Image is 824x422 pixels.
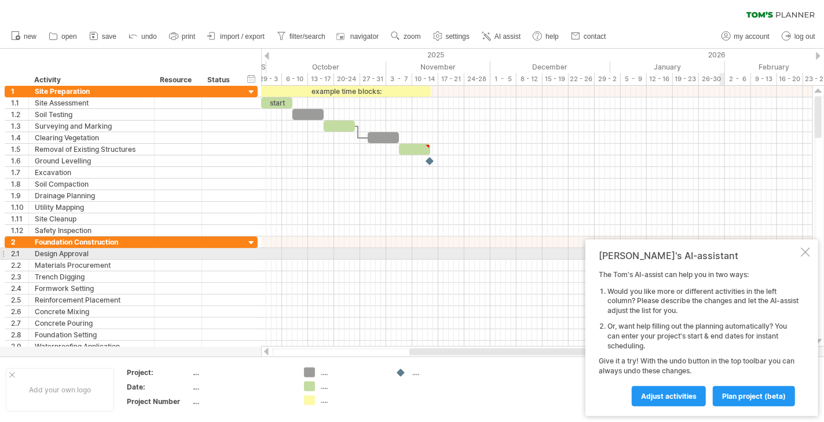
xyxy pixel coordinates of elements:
[11,294,28,305] div: 2.5
[61,32,77,41] span: open
[24,32,36,41] span: new
[35,341,148,352] div: Waterproofing Application
[34,74,148,86] div: Activity
[517,73,543,85] div: 8 - 12
[11,97,28,108] div: 1.1
[35,86,148,97] div: Site Preparation
[35,144,148,155] div: Removal of Existing Structures
[713,386,795,406] a: plan project (beta)
[46,29,80,44] a: open
[11,306,28,317] div: 2.6
[35,213,148,224] div: Site Cleanup
[11,86,28,97] div: 1
[35,167,148,178] div: Excavation
[621,73,647,85] div: 5 - 9
[11,341,28,352] div: 2.9
[388,29,424,44] a: zoom
[261,86,431,97] div: example time blocks:
[11,248,28,259] div: 2.1
[193,396,290,406] div: ....
[11,144,28,155] div: 1.5
[35,306,148,317] div: Concrete Mixing
[127,368,191,377] div: Project:
[734,32,770,41] span: my account
[543,73,569,85] div: 15 - 19
[35,237,148,248] div: Foundation Construction
[430,29,473,44] a: settings
[647,73,673,85] div: 12 - 16
[599,250,799,261] div: [PERSON_NAME]'s AI-assistant
[490,73,517,85] div: 1 - 5
[569,73,595,85] div: 22 - 26
[35,109,148,120] div: Soil Testing
[794,32,815,41] span: log out
[490,61,610,73] div: December 2025
[35,283,148,294] div: Formwork Setting
[719,29,773,44] a: my account
[35,132,148,143] div: Clearing Vegetation
[11,318,28,329] div: 2.7
[360,73,386,85] div: 27 - 31
[11,271,28,282] div: 2.3
[11,179,28,190] div: 1.8
[11,167,28,178] div: 1.7
[35,121,148,132] div: Surveying and Marking
[334,73,360,85] div: 20-24
[386,73,412,85] div: 3 - 7
[607,287,799,316] li: Would you like more or different activities in the left column? Please describe the changes and l...
[335,29,382,44] a: navigator
[166,29,199,44] a: print
[282,73,308,85] div: 6 - 10
[779,29,819,44] a: log out
[8,29,40,44] a: new
[479,29,524,44] a: AI assist
[35,248,148,259] div: Design Approval
[193,382,290,392] div: ....
[412,73,438,85] div: 10 - 14
[464,73,490,85] div: 24-28
[35,225,148,236] div: Safety Inspection
[126,29,160,44] a: undo
[193,368,290,377] div: ....
[127,382,191,392] div: Date:
[102,32,116,41] span: save
[308,73,334,85] div: 13 - 17
[11,190,28,201] div: 1.9
[599,270,799,406] div: The Tom's AI-assist can help you in two ways: Give it a try! With the undo button in the top tool...
[11,155,28,166] div: 1.6
[386,61,490,73] div: November 2025
[35,97,148,108] div: Site Assessment
[632,386,706,406] a: Adjust activities
[35,179,148,190] div: Soil Compaction
[350,32,379,41] span: navigator
[35,260,148,271] div: Materials Procurement
[722,392,786,401] span: plan project (beta)
[11,132,28,143] div: 1.4
[35,271,148,282] div: Trench Digging
[11,329,28,340] div: 2.8
[673,73,699,85] div: 19 - 23
[777,73,803,85] div: 16 - 20
[86,29,120,44] a: save
[204,29,268,44] a: import / export
[446,32,470,41] span: settings
[725,73,751,85] div: 2 - 6
[641,392,697,401] span: Adjust activities
[11,260,28,271] div: 2.2
[11,225,28,236] div: 1.12
[438,73,464,85] div: 17 - 21
[607,322,799,351] li: Or, want help filling out the planning automatically? You can enter your project's start & end da...
[595,73,621,85] div: 29 - 2
[11,109,28,120] div: 1.2
[11,213,28,224] div: 1.11
[35,190,148,201] div: Drainage Planning
[11,283,28,294] div: 2.4
[35,155,148,166] div: Ground Levelling
[568,29,610,44] a: contact
[207,74,233,86] div: Status
[35,202,148,213] div: Utility Mapping
[256,73,282,85] div: 29 - 3
[274,29,329,44] a: filter/search
[751,73,777,85] div: 9 - 13
[220,32,265,41] span: import / export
